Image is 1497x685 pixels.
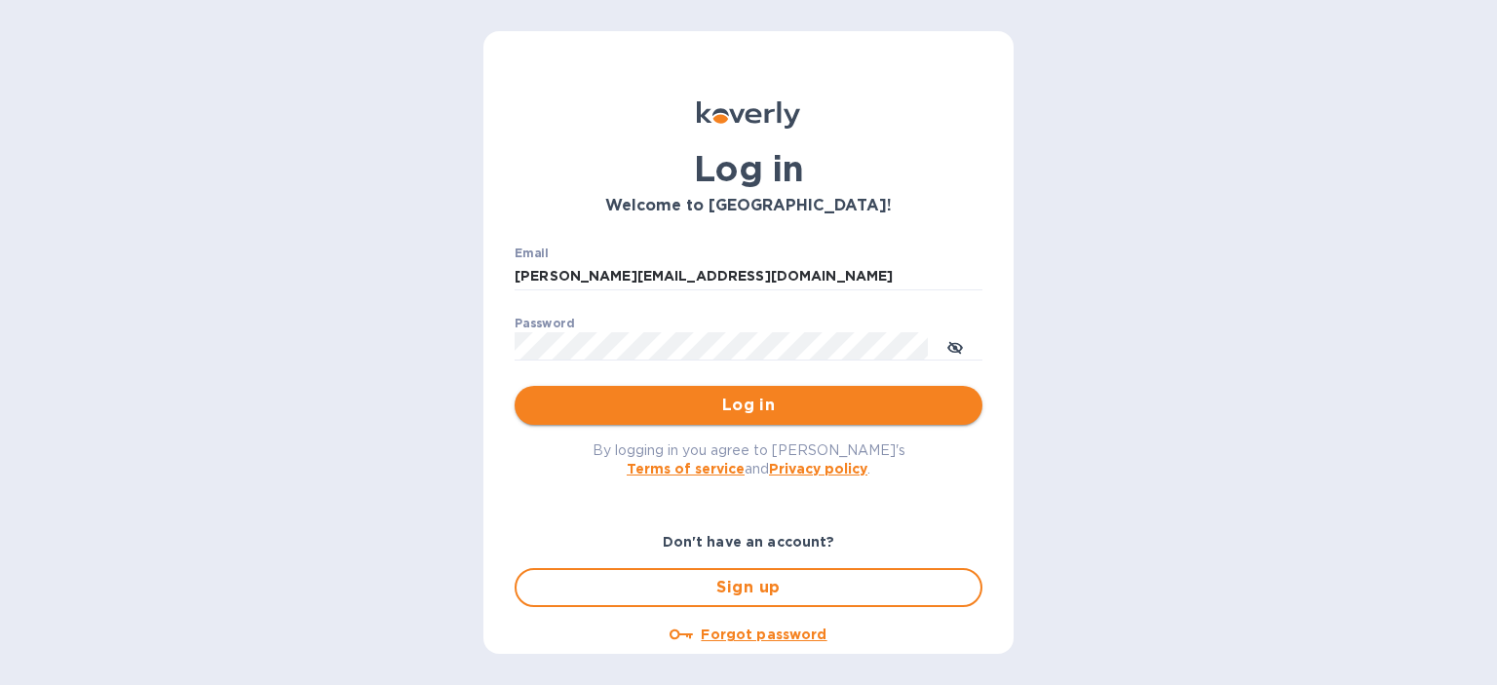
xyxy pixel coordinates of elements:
[515,197,982,215] h3: Welcome to [GEOGRAPHIC_DATA]!
[532,576,965,599] span: Sign up
[515,262,982,291] input: Enter email address
[769,461,867,476] a: Privacy policy
[701,627,826,642] u: Forgot password
[697,101,800,129] img: Koverly
[627,461,745,476] a: Terms of service
[593,442,905,476] span: By logging in you agree to [PERSON_NAME]'s and .
[515,386,982,425] button: Log in
[515,568,982,607] button: Sign up
[515,148,982,189] h1: Log in
[663,534,835,550] b: Don't have an account?
[530,394,967,417] span: Log in
[515,247,549,259] label: Email
[515,318,574,329] label: Password
[936,326,975,365] button: toggle password visibility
